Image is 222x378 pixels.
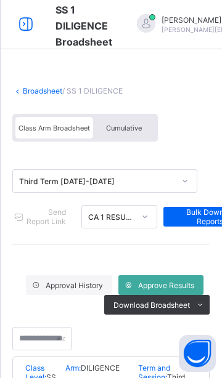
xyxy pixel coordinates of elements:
[26,207,67,226] span: Send Report Link
[65,363,81,372] span: Arm:
[88,212,134,222] div: CA 1 RESULT.
[19,177,175,186] div: Third Term [DATE]-[DATE]
[55,4,112,48] span: Class Arm Broadsheet
[62,86,123,95] span: / SS 1 DILIGENCE
[113,300,190,310] span: Download Broadsheet
[81,363,120,372] span: DILIGENCE
[106,124,142,132] span: Cumulative
[23,86,62,95] a: Broadsheet
[179,335,216,372] button: Open asap
[138,281,194,290] span: Approve Results
[46,281,103,290] span: Approval History
[18,124,90,132] span: Class Arm Broadsheet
